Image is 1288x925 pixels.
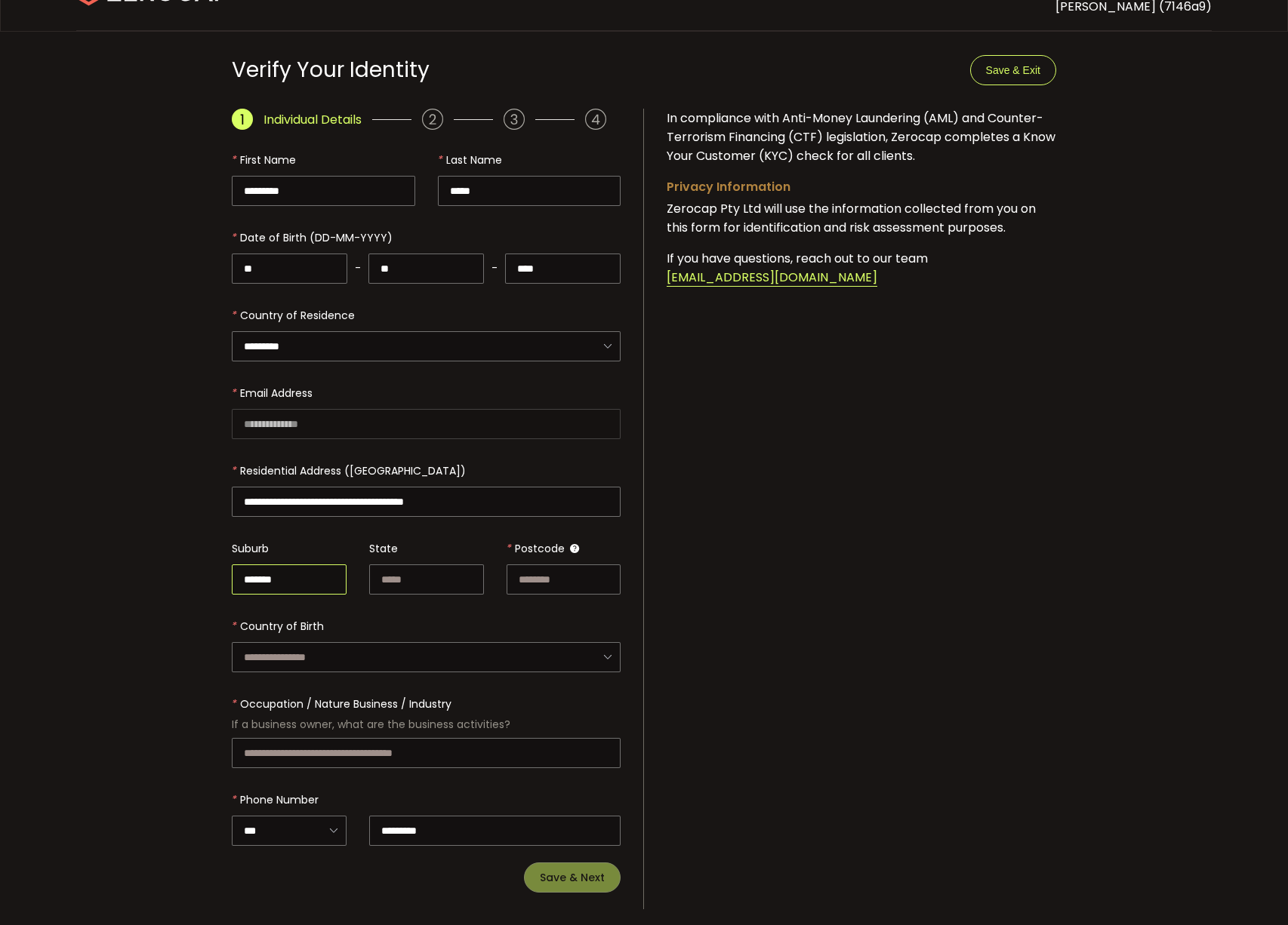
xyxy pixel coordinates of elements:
[667,250,928,267] span: If you have questions, reach out to our team
[524,862,621,893] button: Save & Next
[355,253,361,284] span: -
[970,55,1056,85] button: Save & Exit
[263,110,362,129] span: Individual Details
[1213,853,1288,925] iframe: Chat Widget
[667,109,1055,164] span: In compliance with Anti-Money Laundering (AML) and Counter-Terrorism Financing (CTF) legislation,...
[667,200,1036,236] span: Zerocap Pty Ltd will use the information collected from you on this form for identification and r...
[232,55,430,85] span: Verify Your Identity
[667,178,790,195] span: Privacy Information
[986,64,1040,76] span: Save & Exit
[540,872,605,883] span: Save & Next
[491,253,498,284] span: -
[667,269,877,287] span: [EMAIL_ADDRESS][DOMAIN_NAME]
